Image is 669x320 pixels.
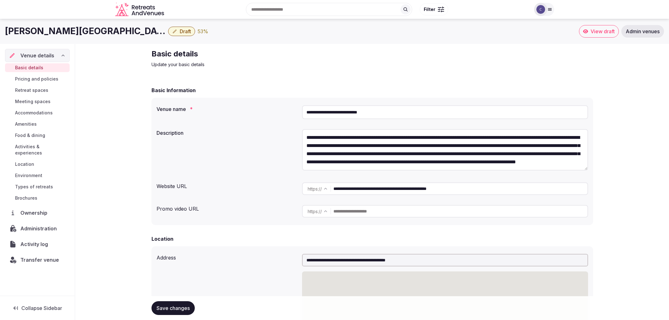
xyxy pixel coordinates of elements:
a: Types of retreats [5,182,70,191]
label: Venue name [157,107,297,112]
span: Activity log [20,240,50,248]
div: 53 % [198,28,208,35]
a: Food & dining [5,131,70,140]
label: Description [157,130,297,135]
button: Filter [420,3,448,15]
span: Retreat spaces [15,87,48,93]
span: View draft [591,28,615,34]
svg: Retreats and Venues company logo [115,3,165,17]
button: 53% [198,28,208,35]
button: Save changes [151,301,195,315]
a: Admin venues [621,25,664,38]
span: Brochures [15,195,37,201]
p: Update your basic details [151,61,362,68]
a: Ownership [5,206,70,219]
a: Pricing and policies [5,75,70,83]
span: Types of retreats [15,184,53,190]
span: Filter [424,6,435,13]
img: Catherine Mesina [536,5,545,14]
h1: [PERSON_NAME][GEOGRAPHIC_DATA] [5,25,166,37]
span: Draft [180,28,191,34]
a: Retreat spaces [5,86,70,95]
span: Basic details [15,65,43,71]
a: Activity log [5,238,70,251]
a: Administration [5,222,70,235]
span: Amenities [15,121,37,127]
a: View draft [579,25,619,38]
span: Meeting spaces [15,98,50,105]
span: Pricing and policies [15,76,58,82]
span: Transfer venue [20,256,59,264]
span: Environment [15,172,42,179]
button: Collapse Sidebar [5,301,70,315]
div: Promo video URL [157,202,297,212]
span: Admin venues [626,28,660,34]
a: Location [5,160,70,169]
a: Visit the homepage [115,3,165,17]
a: Environment [5,171,70,180]
div: Website URL [157,180,297,190]
span: Save changes [157,305,190,311]
div: Address [157,251,297,261]
button: Transfer venue [5,253,70,266]
a: Activities & experiences [5,142,70,157]
span: Collapse Sidebar [21,305,62,311]
span: Accommodations [15,110,53,116]
h2: Basic Information [151,87,196,94]
span: Administration [20,225,59,232]
span: Ownership [20,209,50,217]
a: Meeting spaces [5,97,70,106]
a: Amenities [5,120,70,129]
h2: Location [151,235,173,243]
span: Activities & experiences [15,144,67,156]
a: Accommodations [5,108,70,117]
span: Venue details [20,52,54,59]
button: Draft [168,27,195,36]
span: Food & dining [15,132,45,139]
h2: Basic details [151,49,362,59]
a: Basic details [5,63,70,72]
a: Brochures [5,194,70,202]
span: Location [15,161,34,167]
